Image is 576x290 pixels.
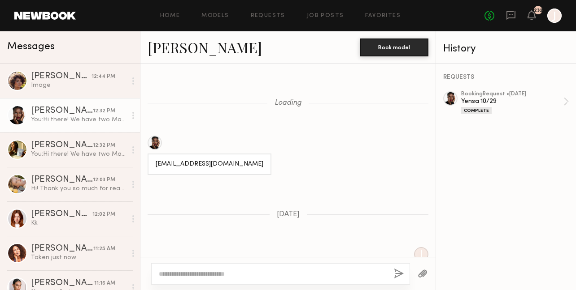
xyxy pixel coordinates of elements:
[31,107,93,115] div: [PERSON_NAME]
[156,159,263,170] div: [EMAIL_ADDRESS][DOMAIN_NAME]
[92,210,115,219] div: 12:02 PM
[461,91,569,114] a: bookingRequest •[DATE]Yensa 10/29Complete
[534,8,543,13] div: 232
[277,211,300,218] span: [DATE]
[31,150,127,158] div: You: Hi there! We have two Makeup/skincare photoshoots coming up for the brand YENSA and then Pur...
[31,115,127,124] div: You: Hi there! We have two Makeup/skincare photoshoots coming up for the brand YENSA and then Pur...
[31,141,93,150] div: [PERSON_NAME]
[443,74,569,81] div: REQUESTS
[31,81,127,90] div: Image
[31,253,127,262] div: Taken just now
[31,219,127,227] div: Kk
[148,38,262,57] a: [PERSON_NAME]
[307,13,344,19] a: Job Posts
[365,13,401,19] a: Favorites
[93,245,115,253] div: 11:25 AM
[31,72,92,81] div: [PERSON_NAME]
[360,38,428,56] button: Book model
[92,72,115,81] div: 12:44 PM
[360,43,428,51] a: Book model
[461,97,563,106] div: Yensa 10/29
[93,141,115,150] div: 12:32 PM
[461,107,492,114] div: Complete
[31,279,94,288] div: [PERSON_NAME]
[31,184,127,193] div: Hi! Thank you so much for reaching out, but unfortunately I’m not available on 10/14.
[31,175,93,184] div: [PERSON_NAME]
[7,42,55,52] span: Messages
[201,13,229,19] a: Models
[461,91,563,97] div: booking Request • [DATE]
[31,244,93,253] div: [PERSON_NAME]
[94,279,115,288] div: 11:16 AM
[251,13,285,19] a: Requests
[443,44,569,54] div: History
[160,13,180,19] a: Home
[547,9,562,23] a: J
[93,176,115,184] div: 12:03 PM
[275,99,301,107] span: Loading
[93,107,115,115] div: 12:32 PM
[31,210,92,219] div: [PERSON_NAME]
